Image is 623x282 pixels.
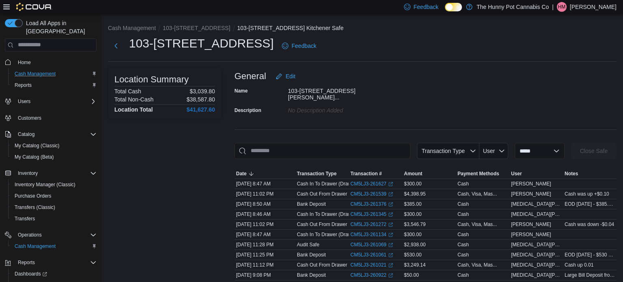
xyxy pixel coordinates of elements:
a: Inventory Manager (Classic) [11,180,79,189]
svg: External link [388,273,393,278]
label: Description [234,107,261,114]
span: Transaction # [350,170,382,177]
button: Reports [8,80,100,91]
span: Reports [15,82,32,88]
button: Transaction Type [417,143,479,159]
button: My Catalog (Beta) [8,151,100,163]
svg: External link [388,263,393,268]
span: Transfers (Classic) [11,202,97,212]
a: My Catalog (Beta) [11,152,57,162]
span: Transaction Type [421,148,465,154]
span: Operations [18,232,42,238]
button: Next [108,38,124,54]
a: CM5LJ3-261069External link [350,241,393,248]
h3: General [234,71,266,81]
span: [MEDICAL_DATA][PERSON_NAME] [511,201,561,207]
span: Users [15,97,97,106]
p: Cash Out From Drawer (Drawer 1) [297,191,372,197]
p: Cash In To Drawer (Drawer 1) [297,211,361,217]
span: Cash Management [11,241,97,251]
svg: External link [388,212,393,217]
span: Feedback [414,3,438,11]
h6: Total Cash [114,88,141,95]
div: [DATE] 11:02 PM [234,189,295,199]
button: Close Safe [571,143,617,159]
a: Purchase Orders [11,191,55,201]
p: $38,587.80 [187,96,215,103]
a: CM5LJ3-261627External link [350,181,393,187]
a: Dashboards [8,268,100,280]
span: Load All Apps in [GEOGRAPHIC_DATA] [23,19,97,35]
button: Transaction # [349,169,402,179]
span: $300.00 [404,181,421,187]
span: [PERSON_NAME] [511,231,551,238]
div: Cash [458,272,469,278]
span: Reports [11,80,97,90]
span: $3,249.14 [404,262,425,268]
a: Cash Management [11,69,59,79]
button: Users [15,97,34,106]
p: $3,039.80 [190,88,215,95]
svg: External link [388,222,393,227]
div: [DATE] 11:25 PM [234,250,295,260]
div: [DATE] 11:02 PM [234,220,295,229]
div: [DATE] 8:47 AM [234,179,295,189]
h1: 103-[STREET_ADDRESS] [129,35,274,52]
button: Inventory [15,168,41,178]
span: [PERSON_NAME] [511,191,551,197]
div: 103-[STREET_ADDRESS][PERSON_NAME]... [288,84,397,101]
span: Cash Management [15,243,56,250]
span: EOD [DATE] - $530 2 x $50 16 x $20 3 x $10 16 x $5 [565,252,615,258]
p: Bank Deposit [297,252,326,258]
a: My Catalog (Classic) [11,141,63,151]
button: Customers [2,112,100,124]
div: Cash [458,231,469,238]
p: Cash In To Drawer (Drawer 1) [297,181,361,187]
div: [DATE] 11:12 PM [234,260,295,270]
div: [DATE] 8:46 AM [234,209,295,219]
span: Operations [15,230,97,240]
span: $300.00 [404,211,421,217]
span: Feedback [292,42,316,50]
span: Transfers [15,215,35,222]
span: [MEDICAL_DATA][PERSON_NAME] [511,272,561,278]
svg: External link [388,192,393,197]
span: Transfers (Classic) [15,204,55,211]
p: The Hunny Pot Cannabis Co [477,2,549,12]
button: Transfers [8,213,100,224]
button: Amount [402,169,456,179]
button: Cash Management [8,68,100,80]
span: $3,546.79 [404,221,425,228]
button: Notes [563,169,617,179]
button: Reports [15,258,38,267]
span: Payment Methods [458,170,499,177]
span: Customers [18,115,41,121]
span: EOD [DATE] - $385.00 1 x $100 1 x $50 6 x $20 8 x $10 7 x $5 [565,201,615,207]
span: User [483,148,495,154]
a: Home [15,58,34,67]
div: [DATE] 8:47 AM [234,230,295,239]
span: Cash was down -$0.04 [565,221,614,228]
nav: An example of EuiBreadcrumbs [108,24,617,34]
button: Home [2,56,100,68]
a: Cash Management [11,241,59,251]
span: Edit [286,72,295,80]
p: [PERSON_NAME] [570,2,617,12]
button: Catalog [2,129,100,140]
button: Transaction Type [295,169,349,179]
div: [DATE] 9:08 PM [234,270,295,280]
a: CM5LJ3-261272External link [350,221,393,228]
span: Inventory [15,168,97,178]
button: Cash Management [8,241,100,252]
span: Transfers [11,214,97,224]
p: Cash Out From Drawer (Drawer 1) [297,221,372,228]
h4: $41,627.60 [187,106,215,113]
p: | [552,2,554,12]
span: My Catalog (Classic) [11,141,97,151]
span: Close Safe [580,147,608,155]
button: Inventory [2,168,100,179]
p: Cash In To Drawer (Drawer 1) [297,231,361,238]
div: Hailey Minda [557,2,567,12]
span: Amount [404,170,422,177]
